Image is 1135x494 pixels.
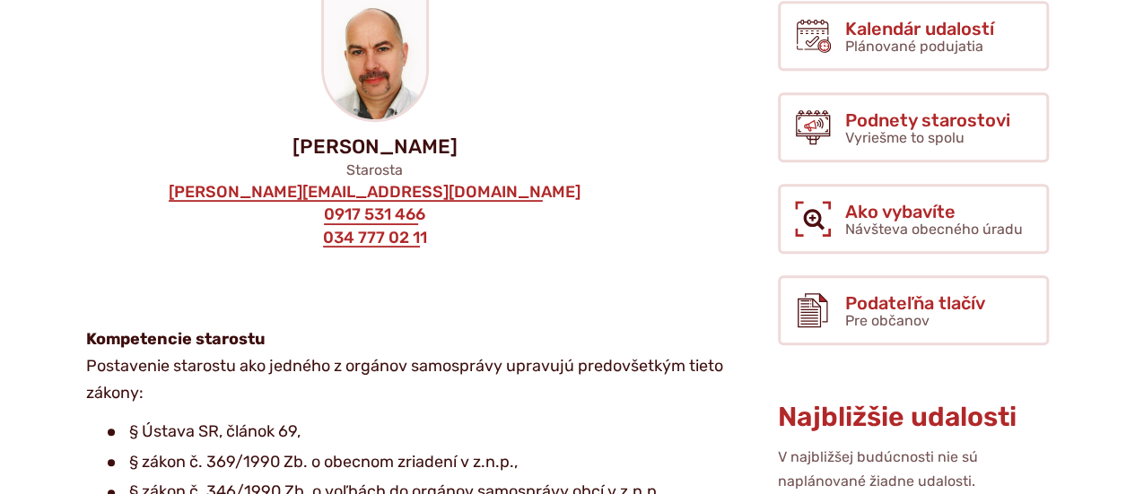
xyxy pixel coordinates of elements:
a: Ako vybavíte Návšteva obecného úradu [778,184,1049,254]
p: Postavenie starostu ako jedného z orgánov samosprávy upravujú predovšetkým tieto zákony: [86,326,723,406]
li: § Ústava SR, článok 69, [108,419,723,446]
a: 034 777 02 11 [321,229,429,248]
span: Podnety starostovi [845,110,1010,130]
span: Návšteva obecného úradu [845,221,1023,238]
span: Ako vybavíte [845,202,1023,221]
p: V najbližšej budúcnosti nie sú naplánované žiadne udalosti. [778,446,1049,493]
span: Plánované podujatia [845,38,983,55]
span: Pre občanov [845,312,930,329]
p: Starosta [57,161,692,178]
span: Podateľňa tlačív [845,293,985,313]
strong: Kompetencie starostu [86,329,266,349]
a: Kalendár udalostí Plánované podujatia [778,1,1049,71]
a: Podnety starostovi Vyriešme to spolu [778,92,1049,162]
span: Kalendár udalostí [845,19,994,39]
p: [PERSON_NAME] [57,136,692,158]
a: 0917 531 466 [322,205,427,225]
a: Podateľňa tlačív Pre občanov [778,275,1049,345]
li: § zákon č. 369/1990 Zb. o obecnom zriadení v z.n.p., [108,449,723,476]
span: Vyriešme to spolu [845,129,965,146]
a: [PERSON_NAME][EMAIL_ADDRESS][DOMAIN_NAME] [167,183,582,203]
h3: Najbližšie udalosti [778,403,1049,432]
